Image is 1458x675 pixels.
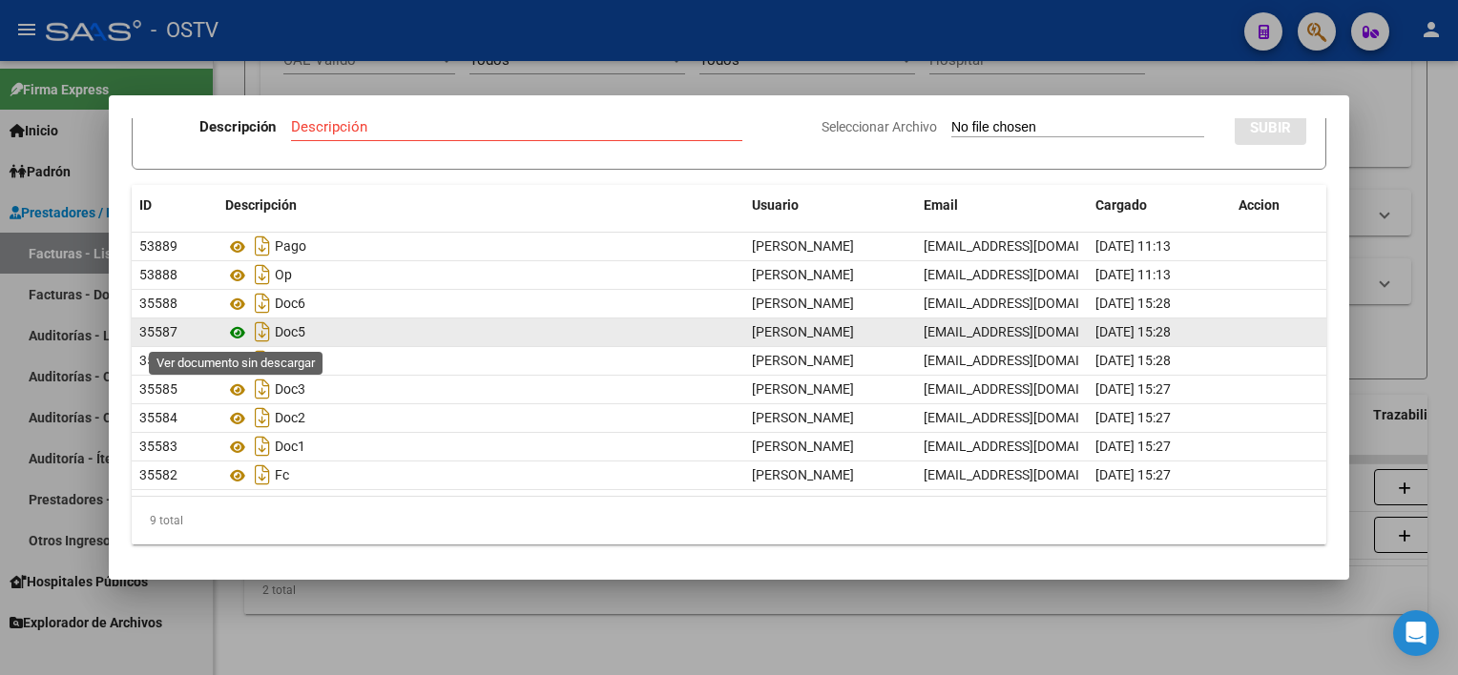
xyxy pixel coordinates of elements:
span: [PERSON_NAME] [752,467,854,482]
span: [PERSON_NAME] [752,267,854,282]
span: 35583 [139,439,177,454]
div: Doc4 [225,345,737,376]
div: Doc6 [225,288,737,318]
i: Descargar documento [250,374,275,404]
span: [PERSON_NAME] [752,439,854,454]
span: 53888 [139,267,177,282]
i: Descargar documento [250,231,275,261]
div: Pago [225,231,737,261]
span: [PERSON_NAME] [752,410,854,425]
span: [DATE] 15:27 [1095,467,1171,482]
datatable-header-cell: Accion [1231,185,1326,226]
datatable-header-cell: Usuario [744,185,916,226]
div: Doc1 [225,431,737,461]
i: Descargar documento [250,317,275,347]
div: Doc3 [225,374,737,404]
span: Seleccionar Archivo [822,119,937,134]
i: Descargar documento [250,345,275,376]
span: [EMAIL_ADDRESS][DOMAIN_NAME] [924,467,1135,482]
span: [EMAIL_ADDRESS][DOMAIN_NAME] [924,439,1135,454]
span: [DATE] 15:27 [1095,439,1171,454]
span: 35582 [139,467,177,482]
i: Descargar documento [250,431,275,461]
span: Cargado [1095,197,1147,213]
span: [DATE] 11:13 [1095,238,1171,254]
i: Descargar documento [250,259,275,290]
span: SUBIR [1250,119,1291,136]
span: [EMAIL_ADDRESS][DOMAIN_NAME] [924,238,1135,254]
div: 9 total [132,497,1326,544]
div: Fc [225,460,737,490]
span: [DATE] 15:28 [1095,353,1171,368]
span: [DATE] 15:28 [1095,324,1171,339]
span: [EMAIL_ADDRESS][DOMAIN_NAME] [924,381,1135,397]
span: [EMAIL_ADDRESS][DOMAIN_NAME] [924,296,1135,311]
span: 35585 [139,381,177,397]
span: 35587 [139,324,177,339]
i: Descargar documento [250,402,275,433]
span: 35584 [139,410,177,425]
span: Email [924,197,958,213]
span: 35586 [139,353,177,368]
span: [EMAIL_ADDRESS][DOMAIN_NAME] [924,410,1135,425]
span: [DATE] 15:27 [1095,381,1171,397]
datatable-header-cell: ID [132,185,218,226]
datatable-header-cell: Cargado [1088,185,1231,226]
datatable-header-cell: Descripción [218,185,744,226]
span: [PERSON_NAME] [752,381,854,397]
div: Doc2 [225,402,737,433]
span: [EMAIL_ADDRESS][DOMAIN_NAME] [924,353,1135,368]
p: Descripción [199,116,276,138]
span: [EMAIL_ADDRESS][DOMAIN_NAME] [924,267,1135,282]
span: Accion [1239,197,1280,213]
span: Descripción [225,197,297,213]
div: Op [225,259,737,290]
button: SUBIR [1235,110,1306,145]
span: 53889 [139,238,177,254]
datatable-header-cell: Email [916,185,1088,226]
span: [PERSON_NAME] [752,238,854,254]
span: 35588 [139,296,177,311]
span: [DATE] 15:28 [1095,296,1171,311]
span: [PERSON_NAME] [752,353,854,368]
span: [DATE] 15:27 [1095,410,1171,425]
span: ID [139,197,152,213]
span: [PERSON_NAME] [752,324,854,339]
span: [PERSON_NAME] [752,296,854,311]
span: [EMAIL_ADDRESS][DOMAIN_NAME] [924,324,1135,339]
div: Doc5 [225,317,737,347]
span: [DATE] 11:13 [1095,267,1171,282]
span: Usuario [752,197,799,213]
i: Descargar documento [250,460,275,490]
i: Descargar documento [250,288,275,318]
div: Open Intercom Messenger [1393,610,1439,656]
